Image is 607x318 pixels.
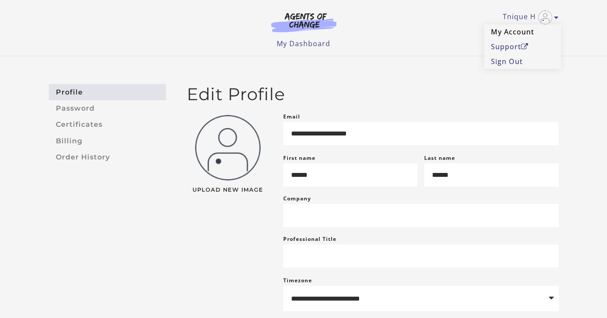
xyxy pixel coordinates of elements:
a: Sign Out [484,54,561,69]
label: Last name [424,154,455,162]
a: Password [49,100,166,116]
img: Agents of Change Logo [262,12,346,32]
i: Open in a new window [521,43,528,50]
label: Email [283,112,300,122]
label: Professional Title [283,234,336,244]
span: Upload New Image [187,187,269,193]
label: Timezone [283,277,312,284]
a: My Account [484,24,561,39]
a: My Dashboard [277,39,330,48]
label: First name [283,154,316,162]
a: Toggle menu [503,10,554,24]
a: Certificates [49,117,166,133]
a: SupportOpen in a new window [484,39,561,54]
h2: Edit Profile [187,84,559,105]
a: Order History [49,149,166,165]
a: Profile [49,84,166,100]
a: Billing [49,133,166,149]
label: Company [283,193,311,204]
